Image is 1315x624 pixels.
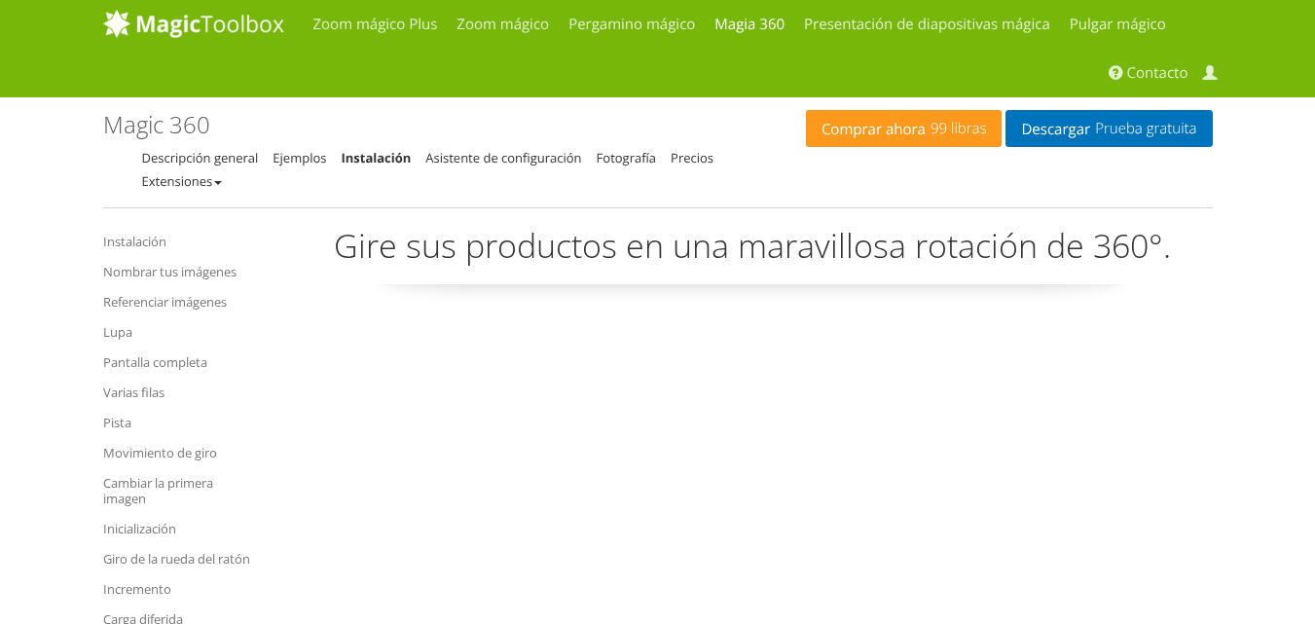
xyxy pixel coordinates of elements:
font: Magic 360 [103,108,210,140]
a: Asistente de configuración [425,149,581,166]
font: Pista [103,414,131,431]
font: 99 libras [931,119,987,138]
a: Referenciar imágenes [103,290,264,313]
font: Descargar [1021,120,1090,139]
font: Gire sus productos en una maravillosa rotación de 360°. [334,223,1171,268]
a: Contacto [1104,49,1198,97]
a: Incremento [103,577,264,601]
a: Fotografía [597,149,656,166]
font: Incremento [103,580,171,598]
font: Cambiar la primera imagen [103,474,213,507]
font: Magia 360 [714,15,785,34]
font: Lupa [103,323,132,341]
font: Pantalla completa [103,353,207,371]
font: Giro de la rueda del ratón [103,550,250,568]
font: Pulgar mágico [1070,15,1166,34]
font: Referenciar imágenes [103,293,227,311]
a: DescargarPrueba gratuita [1005,110,1212,147]
font: Pergamino mágico [568,15,695,34]
a: Varias filas [103,381,264,404]
font: Prueba gratuita [1095,119,1196,138]
a: Inicialización [103,517,264,540]
a: Descripción general [142,149,259,166]
a: Precios [671,149,713,166]
font: Nombrar tus imágenes [103,263,237,280]
font: Inicialización [103,520,176,537]
a: Extensiones [142,172,223,190]
a: Giro de la rueda del ratón [103,547,264,570]
font: Movimiento de giro [103,444,217,461]
font: Presentación de diapositivas mágica [804,15,1050,34]
font: Zoom mágico [457,15,549,34]
a: Cambiar la primera imagen [103,471,264,510]
font: Extensiones [142,172,213,190]
a: Ejemplos [273,149,326,166]
a: Movimiento de giro [103,441,264,464]
font: Instalación [103,233,166,250]
a: Nombrar tus imágenes [103,260,264,283]
a: Instalación [341,149,411,166]
font: Varias filas [103,384,164,401]
font: Comprar ahora [822,120,926,139]
a: Lupa [103,320,264,344]
font: Contacto [1127,63,1188,83]
a: Pista [103,411,264,434]
a: Instalación [103,230,264,253]
a: Pantalla completa [103,350,264,374]
img: MagicToolbox.com - Image tools for your website [103,9,284,38]
font: Zoom mágico Plus [313,15,438,34]
a: Comprar ahora99 libras [806,110,1003,147]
